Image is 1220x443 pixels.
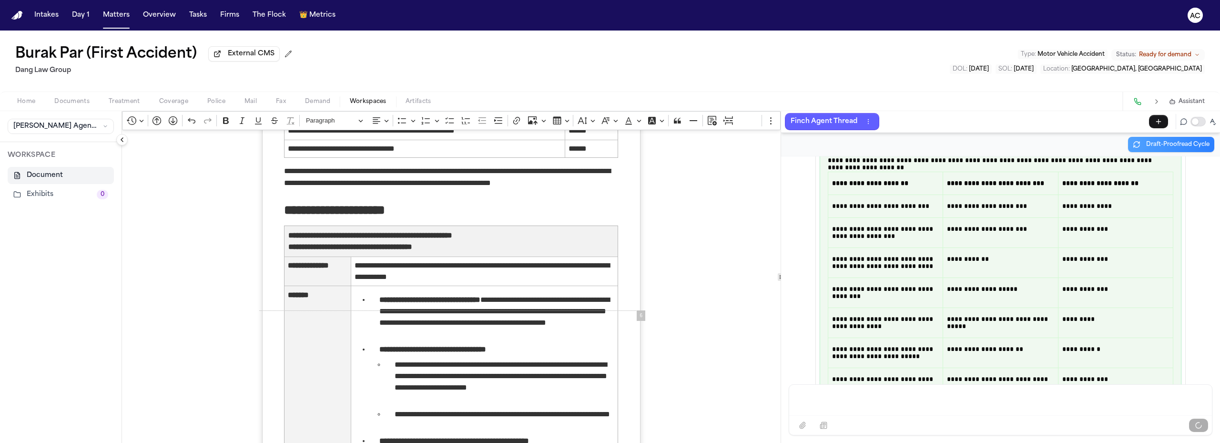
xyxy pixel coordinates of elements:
button: Edit matter name [15,46,197,63]
span: Ready for demand [1139,51,1191,59]
button: Collapse sidebar [116,134,128,145]
button: Edit Location: Austin, TX [1040,64,1205,74]
span: [DATE] [969,66,989,72]
span: Workspaces [350,98,386,105]
button: Draft-Proofread Cycle [1128,137,1214,152]
span: Mail [244,98,257,105]
button: Tasks [185,7,211,24]
span: [DATE] [1014,66,1034,72]
button: Document [8,167,114,184]
span: Motor Vehicle Accident [1037,52,1105,57]
button: Exhibits0 [8,186,114,203]
div: Editor toolbar [122,111,781,130]
button: Change status from Ready for demand [1111,49,1205,61]
span: DOL : [953,66,967,72]
span: Coverage [159,98,188,105]
span: Draft-Proofread Cycle [1146,141,1210,148]
button: Paragraph, Heading [302,113,367,128]
button: Day 1 [68,7,93,24]
span: External CMS [228,49,274,59]
span: 0 [97,190,108,199]
span: [GEOGRAPHIC_DATA], [GEOGRAPHIC_DATA] [1071,66,1202,72]
button: Finch Agent ThreadThread actions [785,113,879,130]
span: Location : [1043,66,1070,72]
span: Assistant [1179,98,1205,105]
span: Treatment [109,98,140,105]
button: Toggle proofreading mode [1190,117,1206,126]
h1: Burak Par (First Accident) [15,46,197,63]
div: Message input [789,385,1212,415]
button: Thread actions [863,116,874,127]
p: WORKSPACE [8,150,114,161]
button: [PERSON_NAME] Agent Demand [8,119,114,134]
button: Firms [216,7,243,24]
button: Select demand example [814,419,833,432]
button: Assistant [1169,98,1205,105]
a: Home [11,11,23,20]
button: Matters [99,7,133,24]
span: Artifacts [406,98,431,105]
span: Home [17,98,35,105]
span: Paragraph [306,115,356,126]
span: Police [207,98,225,105]
button: Make a Call [1131,95,1144,108]
button: Intakes [30,7,62,24]
button: Send message [1189,419,1208,432]
button: Edit SOL: 2027-04-15 [996,64,1037,74]
span: SOL : [998,66,1012,72]
span: Documents [54,98,90,105]
h2: Dang Law Group [15,65,296,76]
button: Attach files [793,419,812,432]
button: crownMetrics [295,7,339,24]
span: Status: [1116,51,1136,59]
span: Fax [276,98,286,105]
button: Edit Type: Motor Vehicle Accident [1018,50,1108,59]
button: Edit DOL: 2025-04-15 [950,64,992,74]
span: Demand [305,98,331,105]
span: Type : [1021,52,1036,57]
button: Overview [139,7,180,24]
button: External CMS [208,46,280,62]
img: Finch Logo [11,11,23,20]
button: The Flock [249,7,290,24]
